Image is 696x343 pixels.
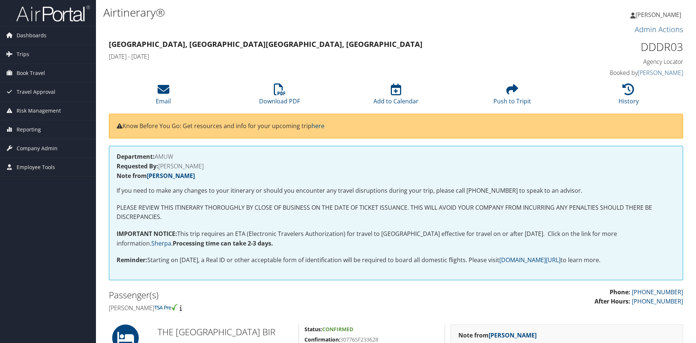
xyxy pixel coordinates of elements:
h2: Passenger(s) [109,289,390,301]
span: Travel Approval [17,83,55,101]
span: Employee Tools [17,158,55,176]
a: [PERSON_NAME] [147,172,195,180]
h4: Booked by [548,69,683,77]
img: tsa-precheck.png [154,304,178,311]
strong: [GEOGRAPHIC_DATA], [GEOGRAPHIC_DATA] [GEOGRAPHIC_DATA], [GEOGRAPHIC_DATA] [109,39,423,49]
span: Risk Management [17,102,61,120]
a: Download PDF [259,88,300,105]
a: [DOMAIN_NAME][URL] [499,256,561,264]
span: Company Admin [17,139,58,158]
strong: IMPORTANT NOTICE: [117,230,177,238]
span: Reporting [17,120,41,139]
p: Starting on [DATE], a Real ID or other acceptable form of identification will be required to boar... [117,255,675,265]
span: [PERSON_NAME] [635,11,681,19]
p: If you need to make any changes to your itinerary or should you encounter any travel disruptions ... [117,186,675,196]
span: Confirmed [322,326,353,333]
h1: Airtinerary® [103,5,493,20]
span: Book Travel [17,64,45,82]
strong: Status: [304,326,322,333]
a: Sherpa [151,239,171,247]
a: here [311,122,324,130]
strong: Processing time can take 2-3 days. [173,239,273,247]
a: Email [156,88,171,105]
span: Dashboards [17,26,46,45]
p: PLEASE REVIEW THIS ITINERARY THOROUGHLY BY CLOSE OF BUSINESS ON THE DATE OF TICKET ISSUANCE. THIS... [117,203,675,222]
a: Admin Actions [635,24,683,34]
a: [PHONE_NUMBER] [632,288,683,296]
strong: After Hours: [595,297,630,305]
strong: Phone: [610,288,630,296]
strong: Note from [117,172,195,180]
strong: Department: [117,152,155,161]
a: Add to Calendar [373,88,418,105]
a: [PHONE_NUMBER] [632,297,683,305]
strong: Requested By: [117,162,158,170]
a: [PERSON_NAME] [638,69,683,77]
h4: [PERSON_NAME] [109,304,390,312]
a: [PERSON_NAME] [489,331,537,339]
a: [PERSON_NAME] [630,4,689,26]
a: History [619,88,639,105]
strong: Confirmation: [304,336,340,343]
strong: Note from [458,331,537,339]
p: This trip requires an ETA (Electronic Travelers Authorization) for travel to [GEOGRAPHIC_DATA] ef... [117,229,675,248]
h4: [DATE] - [DATE] [109,52,537,61]
h4: [PERSON_NAME] [117,163,675,169]
h4: AMUW [117,154,675,160]
span: Trips [17,45,29,64]
h4: Agency Locator [548,58,683,66]
a: Push to Tripit [493,88,531,105]
h2: THE [GEOGRAPHIC_DATA] BIR [158,326,293,338]
strong: Reminder: [117,256,147,264]
h1: DDDR03 [548,39,683,55]
p: Know Before You Go: Get resources and info for your upcoming trip [117,121,675,131]
img: airportal-logo.png [16,5,90,22]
